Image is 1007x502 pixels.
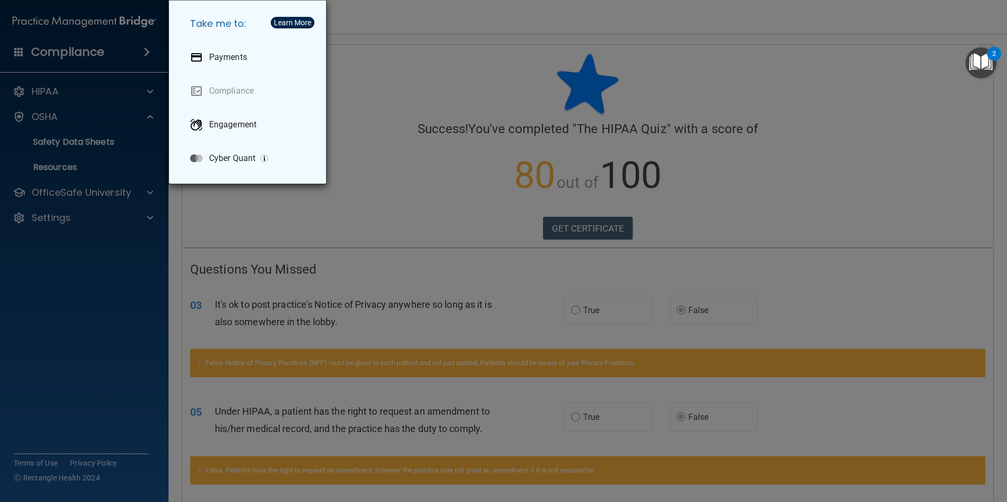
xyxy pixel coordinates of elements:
[992,54,996,67] div: 2
[182,144,318,173] a: Cyber Quant
[182,9,318,38] h5: Take me to:
[274,19,311,26] div: Learn More
[182,76,318,106] a: Compliance
[182,43,318,72] a: Payments
[965,47,996,78] button: Open Resource Center, 2 new notifications
[954,429,994,469] iframe: Drift Widget Chat Controller
[271,17,314,28] button: Learn More
[209,52,247,63] p: Payments
[209,153,255,164] p: Cyber Quant
[182,110,318,139] a: Engagement
[209,119,256,130] p: Engagement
